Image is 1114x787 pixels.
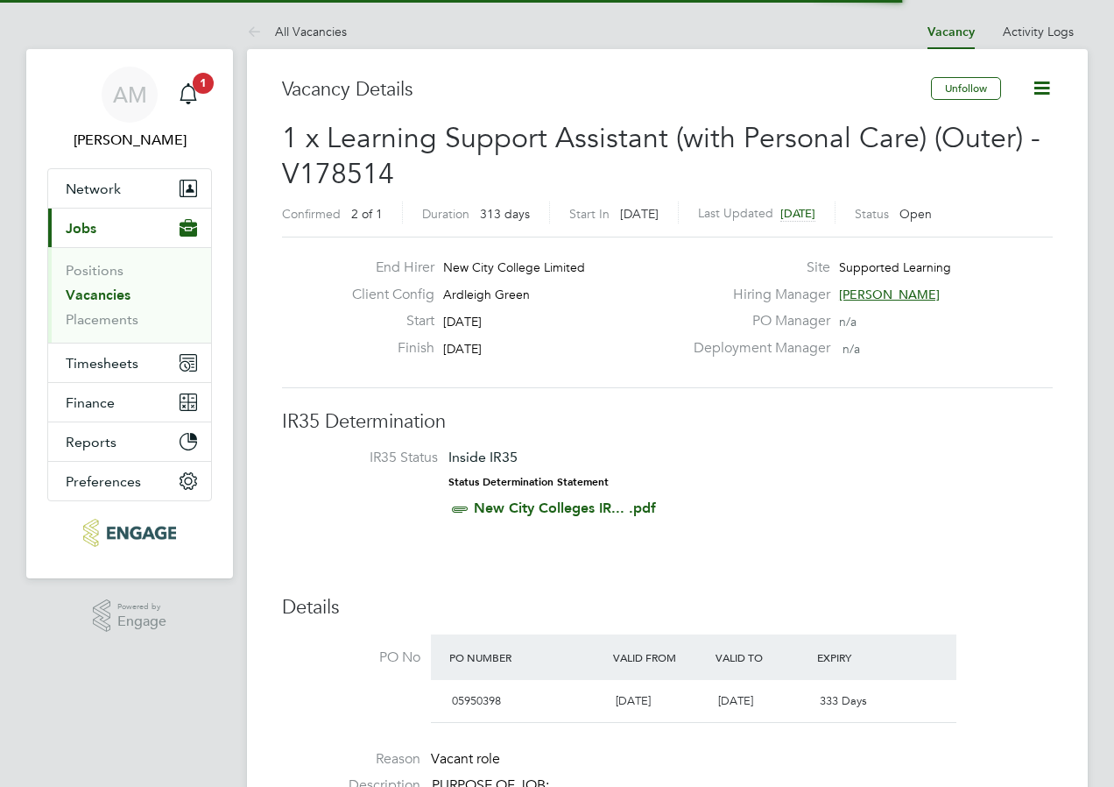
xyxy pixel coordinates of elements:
[338,312,434,330] label: Start
[48,344,211,382] button: Timesheets
[1003,24,1074,39] a: Activity Logs
[282,409,1053,435] h3: IR35 Determination
[338,286,434,304] label: Client Config
[66,394,115,411] span: Finance
[48,422,211,461] button: Reports
[171,67,206,123] a: 1
[66,355,138,372] span: Timesheets
[66,220,96,237] span: Jobs
[443,259,585,275] span: New City College Limited
[839,259,951,275] span: Supported Learning
[452,693,501,708] span: 05950398
[47,67,212,151] a: AM[PERSON_NAME]
[282,121,1040,192] span: 1 x Learning Support Assistant (with Personal Care) (Outer) - V178514
[48,247,211,343] div: Jobs
[247,24,347,39] a: All Vacancies
[66,181,121,197] span: Network
[66,287,130,303] a: Vacancies
[117,599,166,614] span: Powered by
[931,77,1001,100] button: Unfollow
[718,693,753,708] span: [DATE]
[480,206,530,222] span: 313 days
[83,519,176,547] img: axcis-logo-retina.png
[117,614,166,629] span: Engage
[839,287,940,302] span: [PERSON_NAME]
[445,642,609,673] div: PO Number
[282,77,931,103] h3: Vacancy Details
[820,693,867,708] span: 333 Days
[66,473,141,490] span: Preferences
[698,205,773,221] label: Last Updated
[443,314,482,330] span: [DATE]
[47,519,212,547] a: Go to home page
[839,314,857,330] span: n/a
[93,599,167,633] a: Powered byEngage
[780,206,815,221] span: [DATE]
[48,209,211,247] button: Jobs
[26,49,233,578] nav: Main navigation
[300,449,438,467] label: IR35 Status
[47,130,212,151] span: Andrew Murphy
[620,206,659,222] span: [DATE]
[927,25,975,39] a: Vacancy
[711,642,814,673] div: Valid To
[899,206,932,222] span: Open
[569,206,610,222] label: Start In
[48,169,211,208] button: Network
[448,449,518,465] span: Inside IR35
[448,476,609,488] strong: Status Determination Statement
[351,206,383,222] span: 2 of 1
[282,206,341,222] label: Confirmed
[683,286,830,304] label: Hiring Manager
[66,434,116,450] span: Reports
[193,73,214,94] span: 1
[282,649,420,667] label: PO No
[443,287,530,302] span: Ardleigh Green
[48,383,211,422] button: Finance
[683,312,830,330] label: PO Manager
[113,83,147,106] span: AM
[431,750,500,768] span: Vacant role
[609,642,711,673] div: Valid From
[66,262,123,279] a: Positions
[813,642,915,673] div: Expiry
[683,339,830,358] label: Deployment Manager
[338,259,434,277] label: End Hirer
[474,500,656,516] a: New City Colleges IR... .pdf
[422,206,469,222] label: Duration
[616,693,651,708] span: [DATE]
[843,341,860,357] span: n/a
[443,341,482,357] span: [DATE]
[338,339,434,358] label: Finish
[855,206,889,222] label: Status
[683,259,830,277] label: Site
[282,750,420,769] label: Reason
[48,462,211,500] button: Preferences
[282,595,1053,620] h3: Details
[66,311,138,328] a: Placements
